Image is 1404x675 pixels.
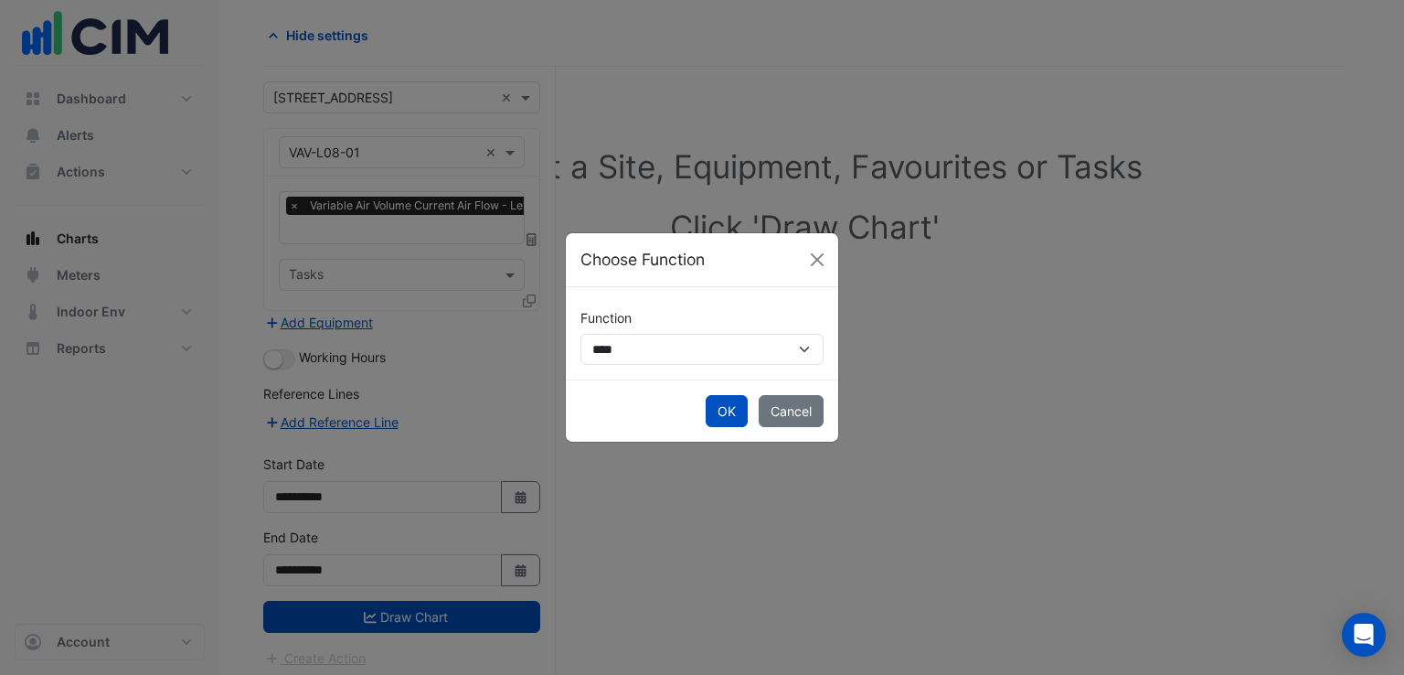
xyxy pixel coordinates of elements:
[1342,613,1386,657] div: Open Intercom Messenger
[580,248,705,272] h5: Choose Function
[803,246,831,273] button: Close
[759,395,824,427] button: Cancel
[706,395,748,427] button: OK
[580,302,632,334] label: Function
